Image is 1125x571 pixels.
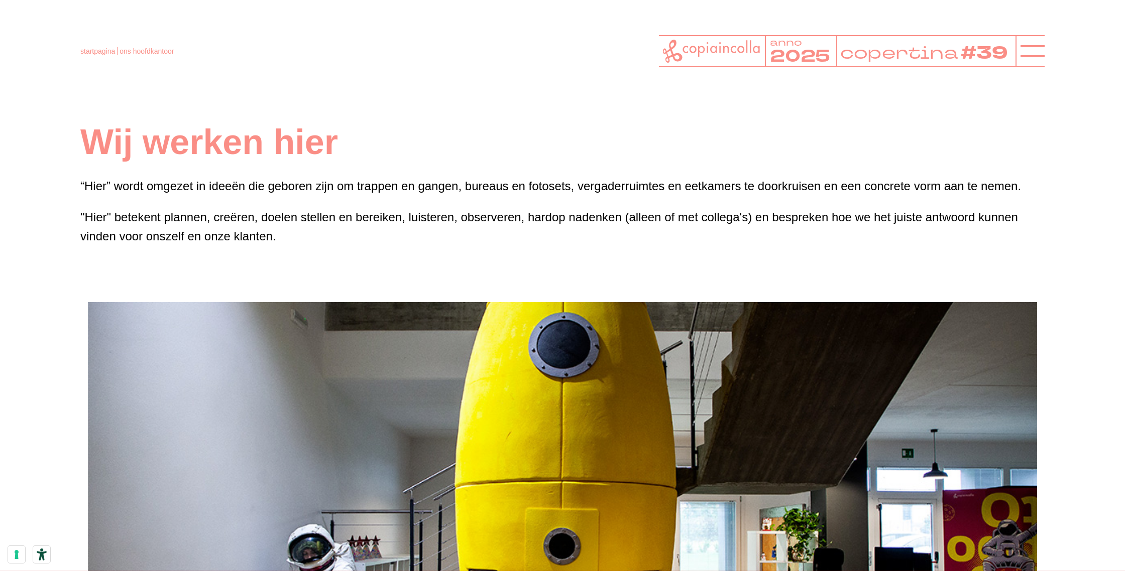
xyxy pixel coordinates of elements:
a: startpagina [80,47,115,55]
button: Uw toestemmingsvoorkeuren voor trackingtechnologieën [8,546,25,563]
tspan: anno [770,36,802,49]
tspan: copertina [840,41,960,65]
font: ons hoofdkantoor [120,47,174,55]
font: “Hier” wordt omgezet in ideeën die geboren zijn om trappen en gangen, bureaus en fotosets, vergad... [80,179,1021,193]
tspan: 2025 [770,45,831,68]
button: Hulpmiddelen voor toegankelijkheid [33,546,50,563]
font: Wij werken hier [80,122,338,162]
font: "Hier" betekent plannen, creëren, doelen stellen en bereiken, luisteren, observeren, hardop naden... [80,210,1018,243]
tspan: #39 [963,41,1010,66]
